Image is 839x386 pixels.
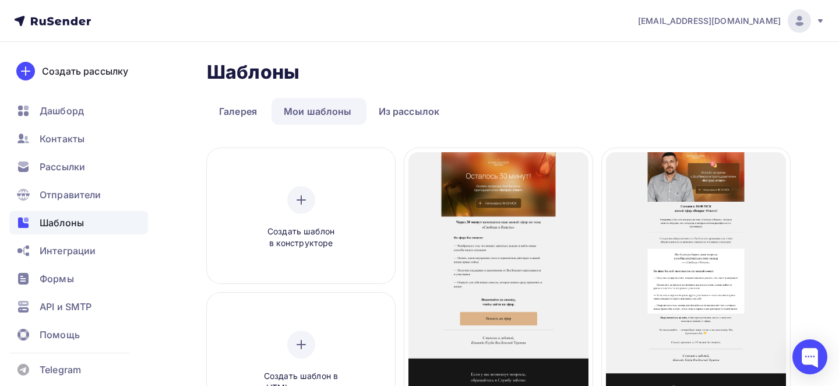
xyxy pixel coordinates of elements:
[40,188,101,202] span: Отправители
[9,267,148,290] a: Формы
[272,98,364,125] a: Мои шаблоны
[40,160,85,174] span: Рассылки
[9,99,148,122] a: Дашборд
[40,272,74,286] span: Формы
[246,226,357,250] span: Создать шаблон в конструкторе
[9,183,148,206] a: Отправители
[40,104,84,118] span: Дашборд
[42,64,128,78] div: Создать рассылку
[9,155,148,178] a: Рассылки
[638,15,781,27] span: [EMAIL_ADDRESS][DOMAIN_NAME]
[638,9,825,33] a: [EMAIL_ADDRESS][DOMAIN_NAME]
[207,61,299,84] h2: Шаблоны
[207,98,269,125] a: Галерея
[40,244,96,258] span: Интеграции
[40,363,81,377] span: Telegram
[9,211,148,234] a: Шаблоны
[40,328,80,342] span: Помощь
[40,216,84,230] span: Шаблоны
[366,98,452,125] a: Из рассылок
[40,132,84,146] span: Контакты
[9,127,148,150] a: Контакты
[40,300,91,314] span: API и SMTP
